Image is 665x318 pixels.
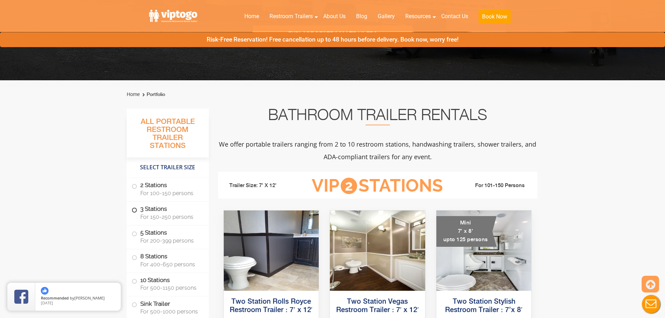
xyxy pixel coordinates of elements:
label: 2 Stations [132,178,204,200]
span: For 500-1150 persons [140,284,200,291]
span: For 500-1000 persons [140,308,200,315]
span: Recommended [41,295,69,301]
span: by [41,296,115,301]
h4: Select Trailer Size [127,161,209,174]
a: About Us [318,9,351,24]
button: Live Chat [637,290,665,318]
a: Restroom Trailers [264,9,318,24]
a: Two Station Vegas Restroom Trailer : 7′ x 12′ [336,298,419,314]
h3: All Portable Restroom Trailer Stations [127,116,209,157]
label: Sink Trailer [132,296,204,318]
label: 5 Stations [132,225,204,247]
h3: VIP Stations [301,176,454,195]
a: Two Station Stylish Restroom Trailer : 7’x 8′ [445,298,522,314]
button: Book Now [479,10,511,24]
a: Contact Us [436,9,473,24]
a: Two Station Rolls Royce Restroom Trailer : 7′ x 12′ [230,298,312,314]
label: 3 Stations [132,202,204,223]
span: For 150-250 persons [140,214,200,220]
span: For 100-150 persons [140,190,200,197]
a: Home [239,9,264,24]
h2: Bathroom Trailer Rentals [218,109,537,125]
li: For 101-150 Persons [454,182,532,190]
label: 8 Stations [132,249,204,271]
span: For 200-399 persons [140,237,200,244]
img: thumbs up icon [41,287,49,295]
a: Blog [351,9,372,24]
a: Book Now [473,9,516,28]
a: Gallery [372,9,400,24]
li: Portfolio [141,90,165,99]
a: Home [127,91,140,97]
span: [DATE] [41,300,53,305]
a: Resources [400,9,436,24]
span: [PERSON_NAME] [74,295,105,301]
span: 2 [341,178,357,194]
img: Review Rating [14,290,28,304]
label: 10 Stations [132,273,204,295]
img: A mini restroom trailer with two separate stations and separate doors for males and females [436,210,532,291]
span: For 400-650 persons [140,261,200,268]
img: Side view of two station restroom trailer with separate doors for males and females [330,210,425,291]
li: Trailer Size: 7' X 12' [223,175,301,196]
div: Mini 7' x 8' upto 125 persons [436,216,497,247]
p: We offer portable trailers ranging from 2 to 10 restroom stations, handwashing trailers, shower t... [218,138,537,163]
img: Side view of two station restroom trailer with separate doors for males and females [224,210,319,291]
